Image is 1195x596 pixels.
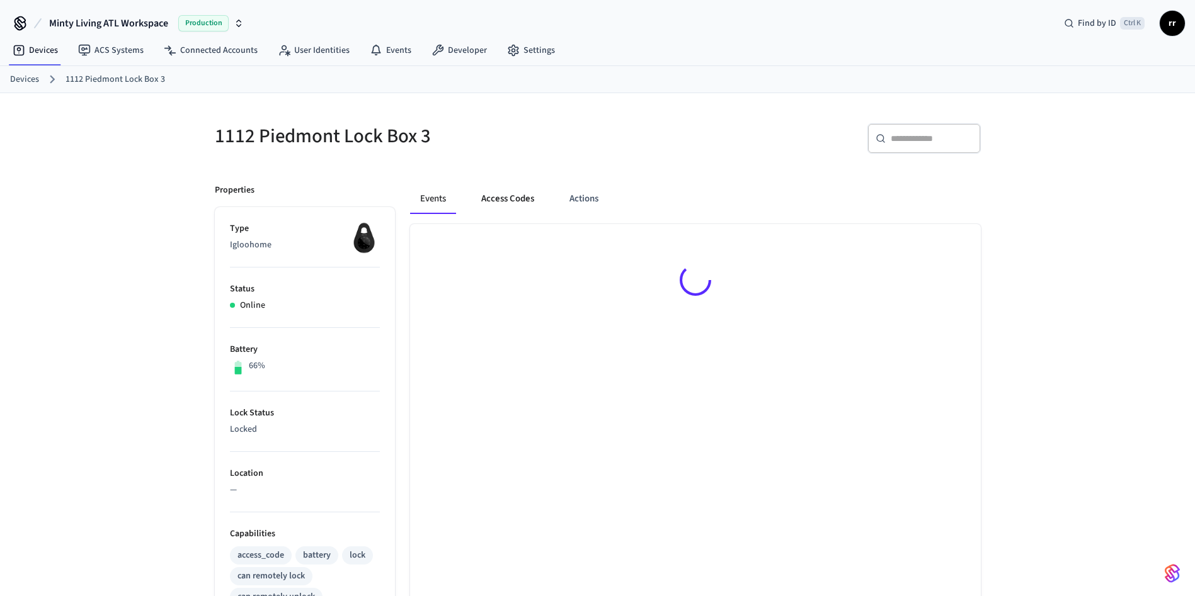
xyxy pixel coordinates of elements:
[268,39,360,62] a: User Identities
[230,283,380,296] p: Status
[49,16,168,31] span: Minty Living ATL Workspace
[240,299,265,312] p: Online
[230,467,380,480] p: Location
[471,184,544,214] button: Access Codes
[237,570,305,583] div: can remotely lock
[348,222,380,254] img: igloohome_igke
[3,39,68,62] a: Devices
[249,359,265,373] p: 66%
[1160,11,1185,36] button: rr
[178,15,229,31] span: Production
[215,123,590,149] h5: 1112 Piedmont Lock Box 3
[68,39,154,62] a: ACS Systems
[230,423,380,436] p: Locked
[303,549,331,562] div: battery
[497,39,565,62] a: Settings
[230,343,380,356] p: Battery
[215,184,254,197] p: Properties
[1120,17,1145,30] span: Ctrl K
[66,73,165,86] a: 1112 Piedmont Lock Box 3
[230,407,380,420] p: Lock Status
[410,184,981,214] div: ant example
[1078,17,1116,30] span: Find by ID
[360,39,421,62] a: Events
[10,73,39,86] a: Devices
[421,39,497,62] a: Developer
[230,527,380,541] p: Capabilities
[559,184,609,214] button: Actions
[230,483,380,497] p: —
[1054,12,1155,35] div: Find by IDCtrl K
[230,222,380,235] p: Type
[154,39,268,62] a: Connected Accounts
[1161,12,1184,35] span: rr
[410,184,456,214] button: Events
[230,239,380,252] p: Igloohome
[1165,563,1180,583] img: SeamLogoGradient.69752ec5.svg
[237,549,284,562] div: access_code
[350,549,365,562] div: lock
